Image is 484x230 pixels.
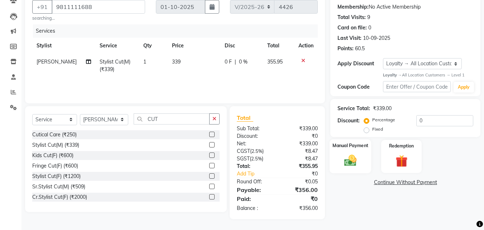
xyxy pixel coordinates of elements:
[32,15,145,22] small: searching...
[134,113,210,125] input: Search or Scan
[337,24,367,32] div: Card on file:
[372,117,395,123] label: Percentage
[332,179,479,186] a: Continue Without Payment
[355,45,365,52] div: 60.5
[368,24,371,32] div: 0
[367,14,370,21] div: 9
[277,178,323,186] div: ₹0.05
[235,58,236,66] span: |
[32,38,95,54] th: Stylist
[231,170,285,178] a: Add Tip
[172,58,181,65] span: 339
[237,148,250,154] span: CGST
[277,205,323,212] div: ₹356.00
[231,205,277,212] div: Balance :
[277,155,323,163] div: ₹8.47
[337,45,354,52] div: Points:
[337,14,366,21] div: Total Visits:
[454,82,474,93] button: Apply
[285,170,324,178] div: ₹0
[277,147,323,155] div: ₹8.47
[372,126,383,132] label: Fixed
[337,3,369,11] div: Membership:
[231,186,277,194] div: Payable:
[383,72,473,78] div: All Location Customers → Level 1
[139,38,168,54] th: Qty
[277,132,323,140] div: ₹0
[231,125,277,132] div: Sub Total:
[277,186,323,194] div: ₹356.00
[32,183,85,191] div: Sr.Stylist Cut(M) (₹509)
[37,58,77,65] span: [PERSON_NAME]
[340,154,360,168] img: _cash.svg
[32,173,81,180] div: Stylist Cut(F) (₹1200)
[389,143,414,149] label: Redemption
[231,178,277,186] div: Round Off:
[373,105,392,112] div: ₹339.00
[392,154,411,168] img: _gift.svg
[237,114,253,122] span: Total
[267,58,283,65] span: 355.95
[277,140,323,147] div: ₹339.00
[251,148,262,154] span: 2.5%
[220,38,263,54] th: Disc
[332,142,368,149] label: Manual Payment
[32,152,73,159] div: Kids Cut(F) (₹600)
[32,193,87,201] div: Cr.Stylist Cut(F) (₹2000)
[337,105,370,112] div: Service Total:
[277,163,323,170] div: ₹355.95
[383,72,402,78] strong: Loyalty →
[32,131,77,139] div: Cutical Care (₹250)
[277,194,323,203] div: ₹0
[143,58,146,65] span: 1
[231,132,277,140] div: Discount:
[383,81,451,92] input: Enter Offer / Coupon Code
[251,156,262,161] span: 2.5%
[231,155,277,163] div: ( )
[168,38,220,54] th: Price
[337,60,383,67] div: Apply Discount
[32,141,79,149] div: Stylist Cut(M) (₹339)
[231,147,277,155] div: ( )
[363,34,390,42] div: 10-09-2025
[337,3,473,11] div: No Active Membership
[32,162,78,170] div: Fringe Cut(F) (₹600)
[33,24,323,38] div: Services
[263,38,294,54] th: Total
[337,83,383,91] div: Coupon Code
[100,58,130,72] span: Stylist Cut(M) (₹339)
[294,38,318,54] th: Action
[337,117,360,125] div: Discount:
[239,58,248,66] span: 0 %
[225,58,232,66] span: 0 F
[231,194,277,203] div: Paid:
[231,140,277,147] div: Net:
[95,38,139,54] th: Service
[231,163,277,170] div: Total:
[277,125,323,132] div: ₹339.00
[337,34,361,42] div: Last Visit:
[237,155,250,162] span: SGST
